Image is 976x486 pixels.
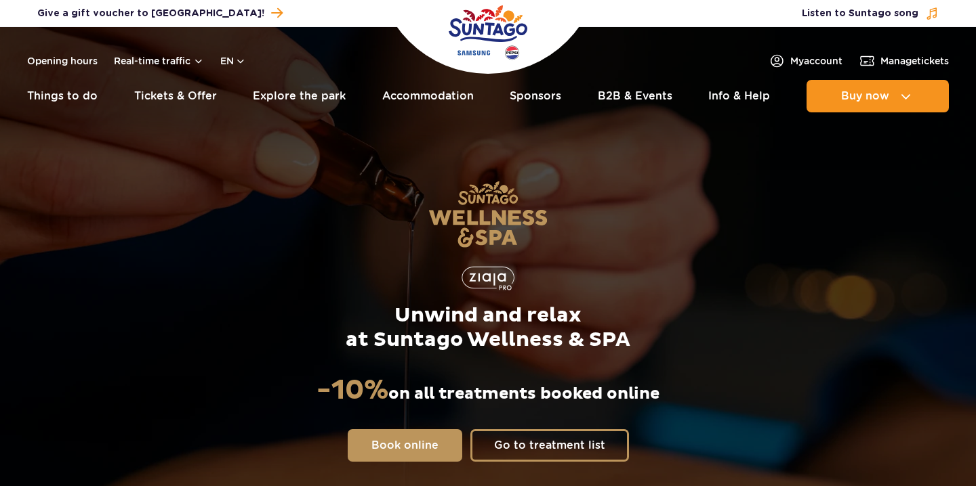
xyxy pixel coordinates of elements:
p: on all treatments booked online [317,374,659,407]
p: Unwind and relax at Suntago Wellness & SPA [346,303,630,352]
span: Give a gift voucher to [GEOGRAPHIC_DATA]! [37,7,264,20]
button: Buy now [807,80,949,112]
img: Suntago Wellness & SPA [428,181,548,248]
a: Sponsors [510,80,561,112]
a: Myaccount [769,53,842,69]
a: Info & Help [708,80,770,112]
button: Listen to Suntago song [802,7,939,20]
span: Buy now [841,90,889,102]
button: en [220,54,246,68]
a: Accommodation [382,80,474,112]
a: B2B & Events [598,80,672,112]
span: Book online [371,440,439,451]
a: Give a gift voucher to [GEOGRAPHIC_DATA]! [37,4,283,22]
a: Things to do [27,80,98,112]
a: Go to treatment list [470,429,629,462]
a: Opening hours [27,54,98,68]
strong: -10% [317,374,388,407]
a: Tickets & Offer [134,80,217,112]
span: Manage tickets [880,54,949,68]
span: My account [790,54,842,68]
span: Go to treatment list [494,440,605,451]
a: Managetickets [859,53,949,69]
a: Book online [348,429,462,462]
a: Explore the park [253,80,346,112]
button: Real-time traffic [114,56,204,66]
span: Listen to Suntago song [802,7,918,20]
